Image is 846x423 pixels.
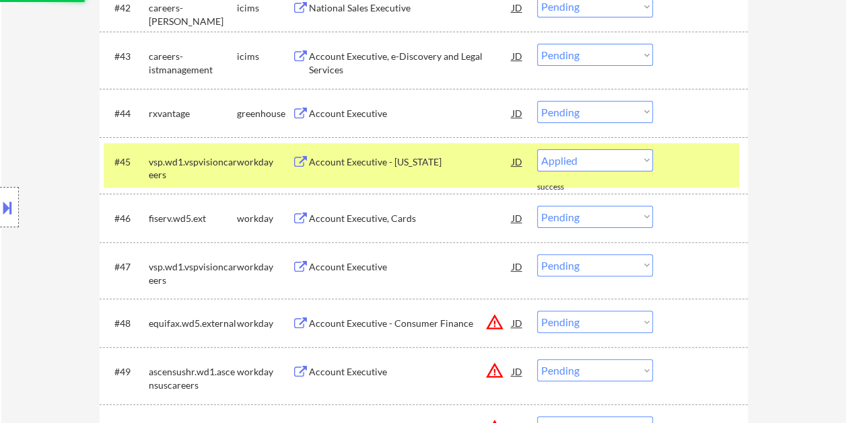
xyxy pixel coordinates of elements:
div: workday [237,317,292,330]
div: icims [237,50,292,63]
div: workday [237,260,292,274]
div: JD [511,206,524,230]
div: #49 [114,365,138,379]
div: JD [511,101,524,125]
div: JD [511,149,524,174]
button: warning_amber [485,361,504,380]
div: workday [237,365,292,379]
div: Account Executive [309,260,512,274]
div: workday [237,155,292,169]
div: JD [511,311,524,335]
div: Account Executive - [US_STATE] [309,155,512,169]
div: Account Executive, Cards [309,212,512,225]
div: National Sales Executive [309,1,512,15]
div: greenhouse [237,107,292,120]
div: careers-istmanagement [149,50,237,76]
div: ascensushr.wd1.ascensuscareers [149,365,237,391]
div: Account Executive - Consumer Finance [309,317,512,330]
div: #42 [114,1,138,15]
div: JD [511,254,524,278]
div: JD [511,44,524,68]
div: icims [237,1,292,15]
div: Account Executive [309,365,512,379]
div: #43 [114,50,138,63]
div: Account Executive [309,107,512,120]
div: careers-[PERSON_NAME] [149,1,237,28]
div: Account Executive, e-Discovery and Legal Services [309,50,512,76]
div: workday [237,212,292,225]
div: JD [511,359,524,383]
button: warning_amber [485,313,504,332]
div: success [537,182,591,193]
